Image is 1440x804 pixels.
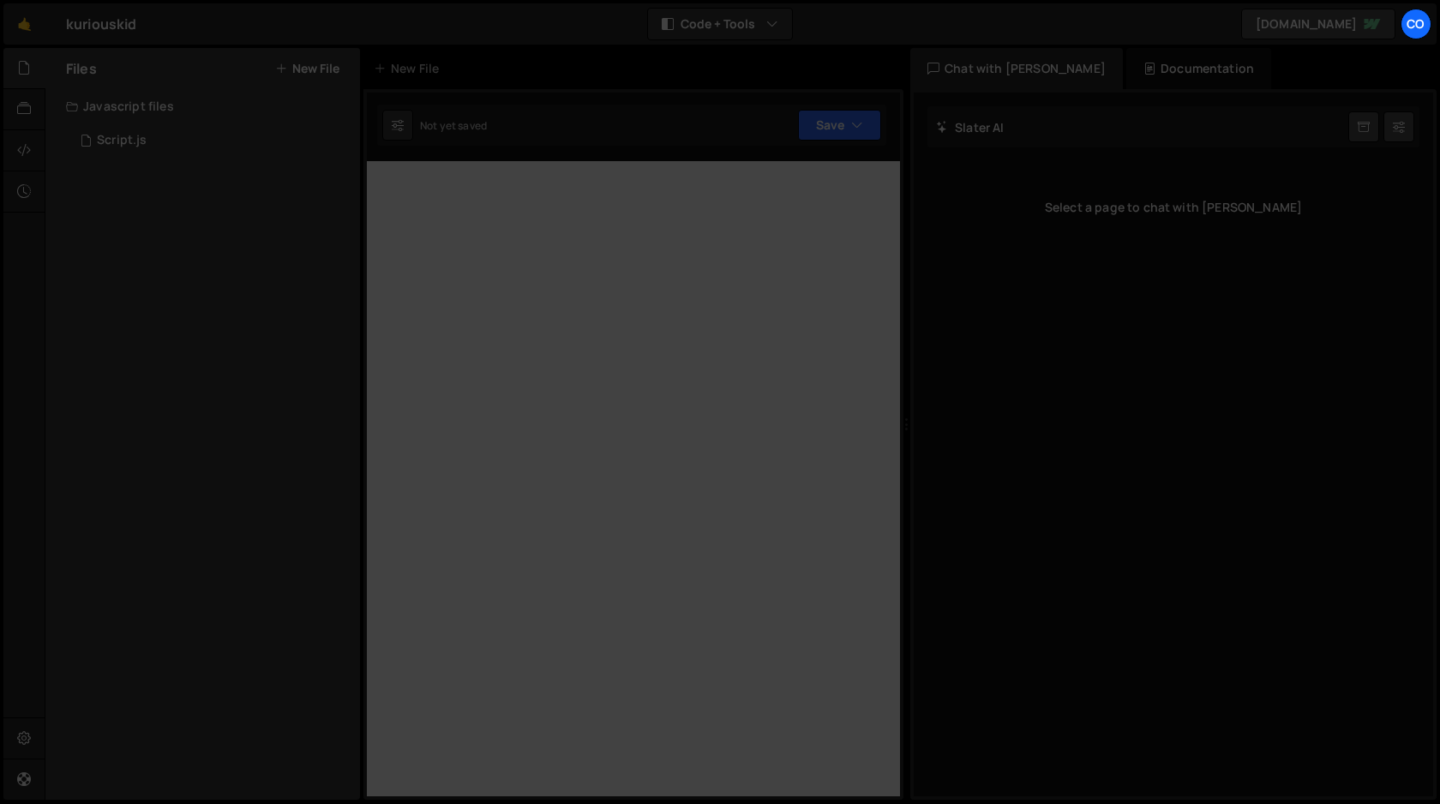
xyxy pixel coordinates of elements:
[66,14,137,34] div: kuriouskid
[1126,48,1271,89] div: Documentation
[374,60,446,77] div: New File
[1241,9,1395,39] a: [DOMAIN_NAME]
[798,110,881,141] button: Save
[66,59,97,78] h2: Files
[1401,9,1431,39] a: Co
[927,173,1419,242] div: Select a page to chat with [PERSON_NAME]
[3,3,45,45] a: 🤙
[275,62,339,75] button: New File
[420,118,487,133] div: Not yet saved
[97,133,147,148] div: Script.js
[910,48,1123,89] div: Chat with [PERSON_NAME]
[648,9,792,39] button: Code + Tools
[66,123,360,158] div: 16633/45317.js
[936,119,1005,135] h2: Slater AI
[45,89,360,123] div: Javascript files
